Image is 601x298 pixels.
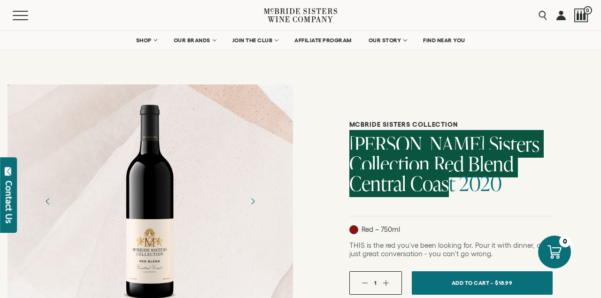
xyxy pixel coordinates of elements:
span: 1 [374,280,377,286]
a: SHOP [130,31,163,50]
a: FIND NEAR YOU [417,31,471,50]
span: THIS is the red you've been looking for. Pour it with dinner, or just great conversation - you ca... [349,241,543,258]
span: OUR BRANDS [174,37,210,44]
span: FIND NEAR YOU [423,37,465,44]
span: SHOP [136,37,152,44]
button: Add To Cart - $18.99 [412,271,553,295]
a: JOIN THE CLUB [226,31,284,50]
button: Mobile Menu Trigger [13,11,46,20]
h1: [PERSON_NAME] Sisters Collection Red Blend Central Coast 2020 [349,134,553,193]
button: Next [240,189,265,214]
a: AFFILIATE PROGRAM [288,31,358,50]
span: AFFILIATE PROGRAM [294,37,352,44]
span: OUR STORY [369,37,401,44]
div: 0 [559,236,571,247]
a: OUR STORY [362,31,413,50]
span: $18.99 [495,276,512,290]
span: Add To Cart - [452,276,493,290]
div: Contact Us [4,181,14,223]
span: 0 [584,6,592,15]
a: OUR BRANDS [168,31,222,50]
button: Previous [36,189,60,214]
h6: McBride Sisters Collection [349,121,553,129]
p: Red – 750ml [349,225,400,234]
span: JOIN THE CLUB [232,37,273,44]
